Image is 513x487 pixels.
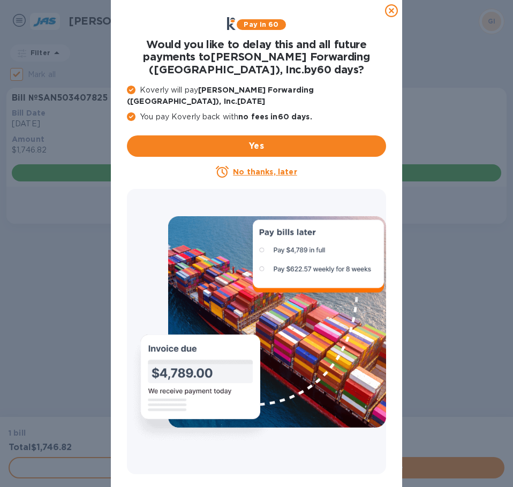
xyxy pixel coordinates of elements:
[244,20,278,28] b: Pay in 60
[127,135,386,157] button: Yes
[127,85,386,107] p: Koverly will pay
[233,168,297,176] u: No thanks, later
[127,39,386,76] h1: Would you like to delay this and all future payments to [PERSON_NAME] Forwarding ([GEOGRAPHIC_DAT...
[238,112,312,121] b: no fees in 60 days .
[127,86,314,105] b: [PERSON_NAME] Forwarding ([GEOGRAPHIC_DATA]), Inc. [DATE]
[127,111,386,123] p: You pay Koverly back with
[135,140,378,153] span: Yes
